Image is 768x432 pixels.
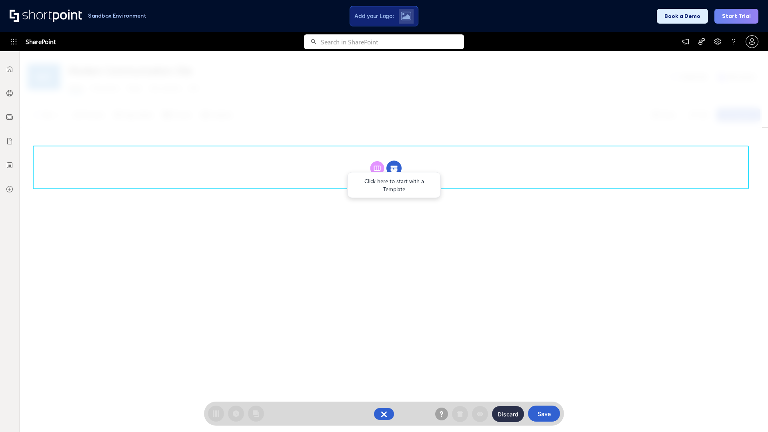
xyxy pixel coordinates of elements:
[401,12,411,20] img: Upload logo
[26,32,56,51] span: SharePoint
[657,9,708,24] button: Book a Demo
[88,14,146,18] h1: Sandbox Environment
[528,406,560,422] button: Save
[321,34,464,49] input: Search in SharePoint
[354,12,394,20] span: Add your Logo:
[728,394,768,432] iframe: Chat Widget
[714,9,758,24] button: Start Trial
[492,406,524,422] button: Discard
